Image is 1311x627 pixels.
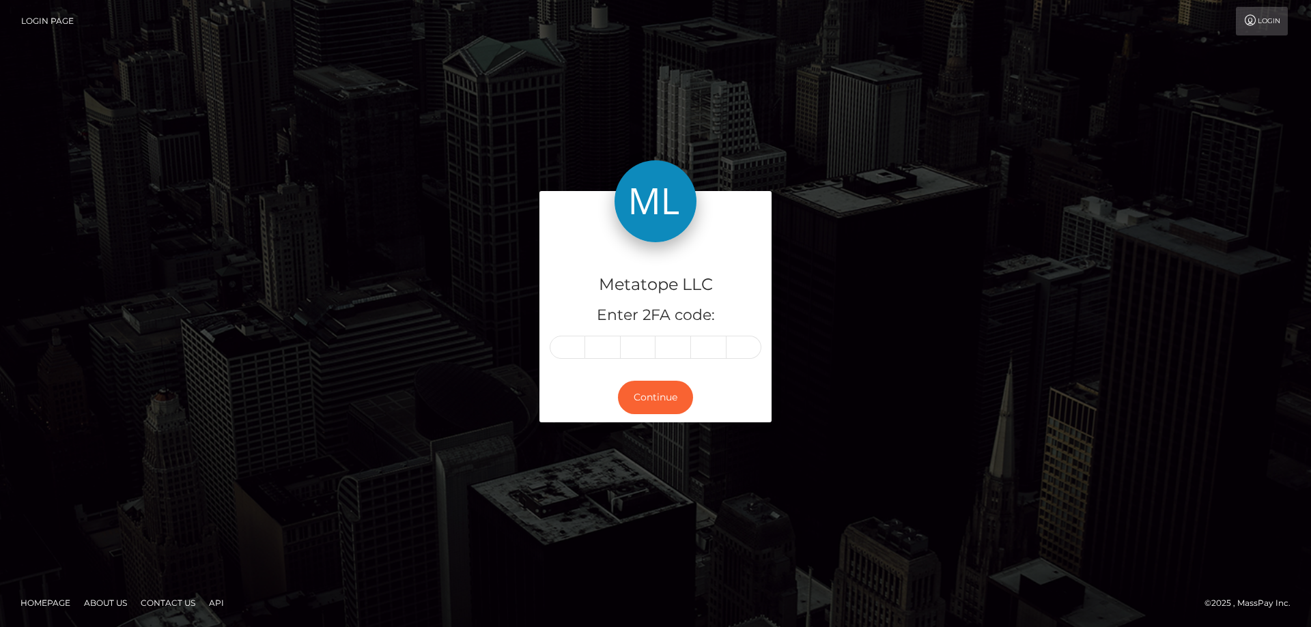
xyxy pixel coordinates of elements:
[618,381,693,414] button: Continue
[615,160,696,242] img: Metatope LLC
[135,592,201,613] a: Contact Us
[21,7,74,35] a: Login Page
[1236,7,1288,35] a: Login
[550,305,761,326] h5: Enter 2FA code:
[79,592,132,613] a: About Us
[1204,596,1301,611] div: © 2025 , MassPay Inc.
[15,592,76,613] a: Homepage
[550,273,761,297] h4: Metatope LLC
[203,592,229,613] a: API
